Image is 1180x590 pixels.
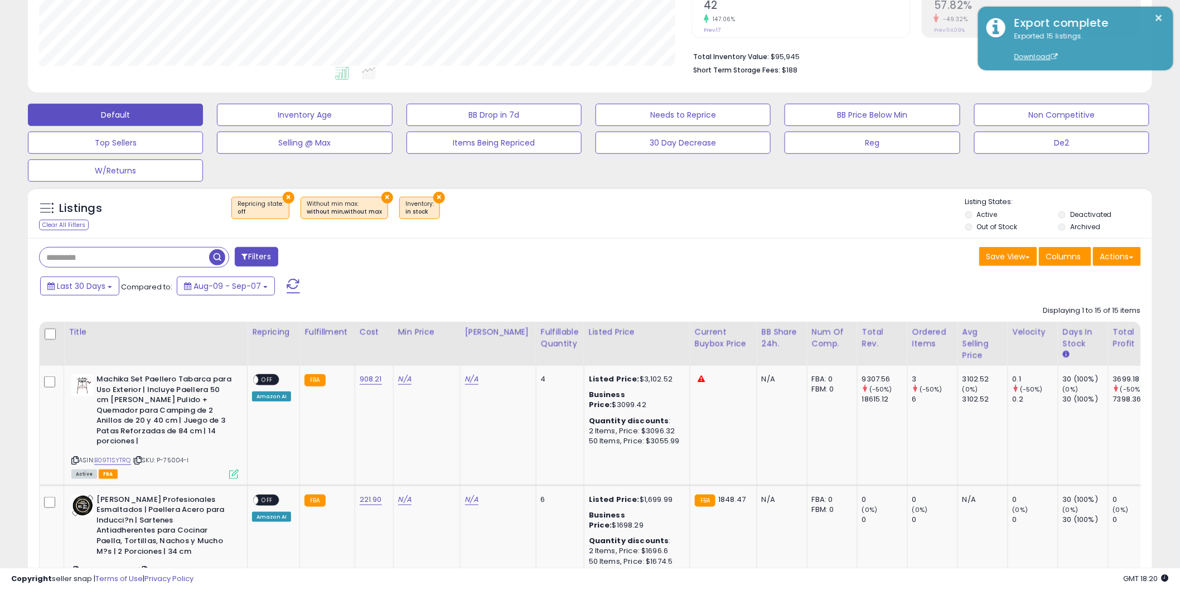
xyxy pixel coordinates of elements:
div: [PERSON_NAME] [465,326,531,338]
b: Business Price: [589,389,625,410]
div: $1,699.99 [589,495,681,505]
a: Terms of Use [95,573,143,584]
b: Machika Set Paellero Tabarca para Uso Exterior | Incluye Paellera 50 cm [PERSON_NAME] Pulido + Qu... [96,374,232,449]
button: BB Price Below Min [785,104,960,126]
div: N/A [762,495,799,505]
div: in stock [405,208,434,216]
small: (0%) [1013,505,1028,514]
div: 2 Items, Price: $1696.6 [589,546,681,556]
div: Total Profit [1113,326,1154,350]
button: BB Drop in 7d [407,104,582,126]
span: FBA [99,470,118,479]
div: Total Rev. [862,326,903,350]
a: 221.90 [360,494,382,505]
button: × [433,192,445,204]
a: 908.21 [360,374,382,385]
span: Columns [1046,251,1081,262]
a: N/A [398,374,412,385]
label: Active [977,210,998,219]
small: (0%) [1063,385,1079,394]
small: (-50%) [920,385,942,394]
div: 0 [862,495,907,505]
div: 30 (100%) [1063,495,1108,505]
a: Download [1014,52,1058,61]
button: Needs to Reprice [596,104,771,126]
small: (0%) [963,385,978,394]
div: Current Buybox Price [695,326,752,350]
button: De2 [974,132,1149,154]
small: (0%) [1113,505,1129,514]
div: 3102.52 [963,394,1008,404]
small: Prev: 17 [704,27,720,33]
button: Items Being Repriced [407,132,582,154]
div: Amazon AI [252,391,291,402]
div: Avg Selling Price [963,326,1003,361]
div: Repricing [252,326,295,338]
span: Compared to: [121,282,172,292]
div: 6 [912,394,957,404]
b: Listed Price: [589,494,640,505]
a: N/A [465,374,478,385]
button: Non Competitive [974,104,1149,126]
small: FBA [304,374,325,386]
small: (-50%) [869,385,892,394]
span: 1848.47 [718,494,746,505]
div: Cost [360,326,389,338]
button: × [381,192,393,204]
div: 2 Items, Price: $3096.32 [589,426,681,436]
a: N/A [465,494,478,505]
small: (0%) [912,505,928,514]
button: Columns [1039,247,1091,266]
button: Default [28,104,203,126]
div: without min,without max [307,208,382,216]
div: FBM: 0 [812,384,849,394]
div: BB Share 24h. [762,326,802,350]
div: 0 [1013,495,1058,505]
small: -49.32% [939,15,968,23]
div: : [589,416,681,426]
a: B09T1SYTRQ [94,456,131,465]
div: Min Price [398,326,456,338]
span: Without min max : [307,200,382,216]
small: (0%) [862,505,878,514]
button: × [283,192,294,204]
div: 7398.36 [1113,394,1158,404]
p: Listing States: [965,197,1152,207]
div: Fulfillable Quantity [541,326,579,350]
div: 0 [912,495,957,505]
div: 6 [541,495,576,505]
b: Quantity discounts [589,415,669,426]
div: $3099.42 [589,390,681,410]
div: : [589,536,681,546]
div: Exported 15 listings. [1006,31,1165,62]
img: 41ckbvWcgiL._SL40_.jpg [71,374,94,396]
div: N/A [963,495,999,505]
div: seller snap | | [11,574,194,584]
div: Ordered Items [912,326,953,350]
label: Out of Stock [977,222,1018,231]
span: Aug-09 - Sep-07 [194,281,261,292]
img: 51YPo9MkAoL._SL40_.jpg [71,495,94,517]
div: N/A [762,374,799,384]
span: OFF [258,495,276,505]
div: Days In Stock [1063,326,1104,350]
span: Inventory : [405,200,434,216]
div: 9307.56 [862,374,907,384]
a: N/A [398,494,412,505]
div: 0 [1013,515,1058,525]
button: Filters [235,247,278,267]
div: FBA: 0 [812,374,849,384]
span: | SKU: P-75004-I [133,456,189,465]
div: Listed Price [589,326,685,338]
div: 30 (100%) [1063,394,1108,404]
div: 3699.18 [1113,374,1158,384]
div: 0 [1113,515,1158,525]
div: Clear All Filters [39,220,89,230]
small: Prev: 114.09% [934,27,965,33]
span: Last 30 Days [57,281,105,292]
span: OFF [258,375,276,385]
div: 3 [912,374,957,384]
b: Business Price: [589,510,625,530]
div: 50 Items, Price: $1674.5 [589,557,681,567]
span: Repricing state : [238,200,283,216]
